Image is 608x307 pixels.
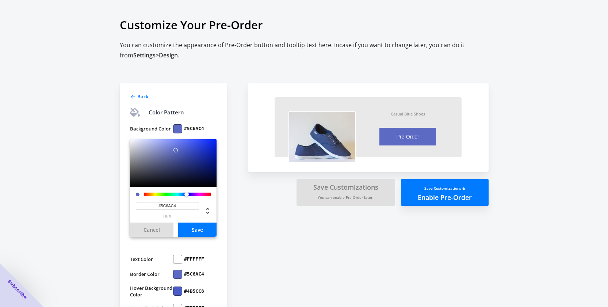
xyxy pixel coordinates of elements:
label: #5C6AC4 [184,125,204,132]
button: Save Customizations &Enable Pre-Order [401,179,489,206]
h1: Customize Your Pre-Order [120,10,489,40]
label: Hover Background Color [130,285,173,298]
label: #5C6AC4 [184,271,204,277]
div: Color Pattern [149,108,184,117]
button: Cancel [130,223,173,237]
button: Pre-Order [379,128,436,145]
img: vzX7clC.png [288,111,356,163]
h2: You can customize the appearance of Pre-Order button and tooltip text here. Incase if you want to... [120,40,489,61]
label: Background Color [130,124,173,133]
button: Save [178,223,217,237]
label: #4B5CC8 [184,288,204,295]
span: Subscribe [7,278,28,300]
span: Back [137,93,148,100]
div: Casual Blue Shoes [391,111,425,117]
small: You can enable Pre-Order later. [318,195,374,200]
label: Border Color [130,270,173,279]
label: #FFFFFF [184,256,204,262]
small: Save Customizations & [424,186,465,191]
label: Text Color [130,255,173,264]
span: Settings > Design. [133,51,179,59]
button: Save CustomizationsYou can enable Pre-Order later. [297,179,395,206]
span: hex [136,214,199,218]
